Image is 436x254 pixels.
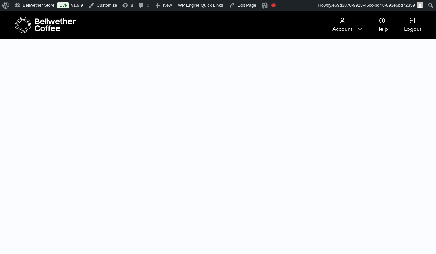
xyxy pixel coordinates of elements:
a: Logout [396,11,429,39]
a: Live [57,2,69,8]
span: e69d3870-9923-46cc-bd48-893e6bd72359 [332,3,415,8]
a: Account [322,11,363,39]
a: Help [368,11,396,39]
div: Focus keyphrase not set [271,3,276,7]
